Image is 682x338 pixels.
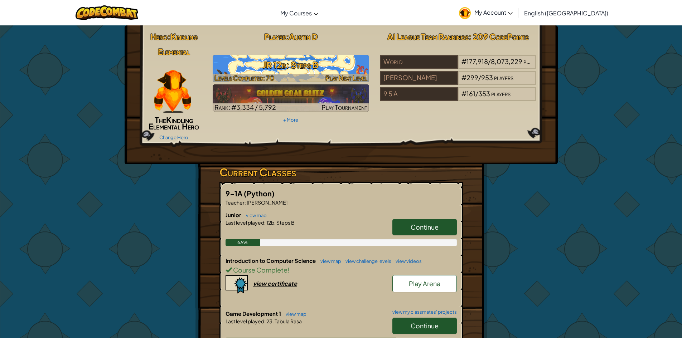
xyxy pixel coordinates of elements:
a: view map [317,258,341,264]
a: Change Hero [159,134,188,140]
span: Introduction to Computer Science [226,257,317,264]
span: # [461,89,466,98]
span: Junior [226,211,242,218]
a: Rank: #3,334 / 5,792Play Tournament [213,84,369,112]
span: : [286,31,289,41]
a: 9 5 A#161/353players [380,94,536,102]
span: / [478,73,481,82]
a: [PERSON_NAME]#299/953players [380,78,536,86]
span: Continue [411,223,439,231]
a: view challenge levels [342,258,391,264]
span: 299 [466,73,478,82]
span: English ([GEOGRAPHIC_DATA]) [524,9,608,17]
a: view map [242,212,267,218]
span: Levels Completed: 70 [214,74,274,82]
span: ! [287,266,289,274]
span: Rank: #3,334 / 5,792 [214,103,276,111]
span: AI League Team Rankings [387,31,469,41]
span: Last level played [226,318,264,324]
span: : [168,31,170,41]
a: World#177,918/8,073,229players [380,62,536,70]
span: # [461,73,466,82]
span: 12b. [266,219,276,226]
h3: JR 12b: Steps B [213,57,369,73]
span: Austin D [289,31,318,41]
span: 9-1A [226,189,244,198]
img: KindlingElementalPaperDoll.png [154,70,191,113]
div: World [380,55,458,69]
img: CodeCombat logo [76,5,138,20]
span: Tabula Rasa [274,318,302,324]
span: # [461,57,466,65]
span: Play Tournament [321,103,367,111]
span: Hero [150,31,168,41]
span: Player [264,31,286,41]
div: [PERSON_NAME] [380,71,458,85]
span: Kindling Elemental [158,31,198,57]
div: 6.9% [226,239,260,246]
span: / [488,57,491,65]
span: Play Next Level [325,74,367,82]
a: view map [282,311,306,317]
a: My Courses [277,3,322,23]
span: My Courses [280,9,312,17]
span: 353 [478,89,490,98]
span: Continue [411,322,439,330]
span: / [475,89,478,98]
span: 161 [466,89,475,98]
a: view certificate [226,280,297,287]
span: : 209 CodePoints [469,31,529,41]
a: view videos [392,258,422,264]
a: view my classmates' projects [389,310,457,314]
span: players [494,73,513,82]
img: avatar [459,7,471,19]
span: The [155,115,166,125]
a: My Account [455,1,516,24]
span: 177,918 [466,57,488,65]
span: players [523,57,543,65]
img: Golden Goal [213,84,369,112]
div: view certificate [253,280,297,287]
h3: Current Classes [219,164,463,180]
span: : [264,219,266,226]
span: Game Development 1 [226,310,282,317]
span: Last level played [226,219,264,226]
span: 953 [481,73,493,82]
span: : [245,199,246,206]
a: + More [283,117,298,123]
span: [PERSON_NAME] [246,199,287,206]
span: players [491,89,511,98]
span: (Python) [244,189,275,198]
a: English ([GEOGRAPHIC_DATA]) [521,3,612,23]
span: My Account [474,9,513,16]
span: 23. [266,318,274,324]
span: Steps B [276,219,295,226]
span: Kindling Elemental Hero [149,115,199,131]
div: 9 5 A [380,87,458,101]
a: Play Next Level [213,55,369,82]
span: Course Complete [232,266,287,274]
img: certificate-icon.png [226,275,248,294]
span: 8,073,229 [491,57,522,65]
span: Play Arena [409,279,440,288]
span: : [264,318,266,324]
span: Teacher [226,199,245,206]
img: JR 12b: Steps B [213,55,369,82]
